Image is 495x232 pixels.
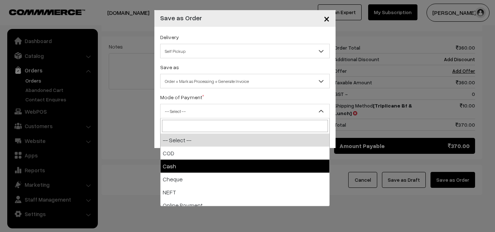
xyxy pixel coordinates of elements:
[160,33,179,41] label: Delivery
[324,12,330,25] span: ×
[160,13,202,23] h4: Save as Order
[161,134,329,147] li: -- Select --
[161,45,329,58] span: Self Pickup
[161,105,329,118] span: -- Select --
[160,63,179,71] label: Save as
[161,147,329,160] li: COD
[161,199,329,212] li: Online Payment
[318,7,336,30] button: Close
[160,44,330,58] span: Self Pickup
[160,104,330,118] span: -- Select --
[160,93,204,101] label: Mode of Payment
[161,173,329,186] li: Cheque
[161,160,329,173] li: Cash
[161,75,329,88] span: Order + Mark as Processing + Generate Invoice
[161,186,329,199] li: NEFT
[160,74,330,88] span: Order + Mark as Processing + Generate Invoice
